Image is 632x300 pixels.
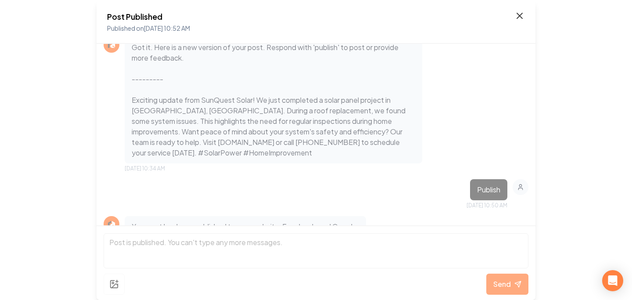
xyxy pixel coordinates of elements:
[132,221,359,232] p: Your post has been published to your website, Facebook, and Google.
[106,219,117,229] img: Rebolt Logo
[467,202,507,209] span: [DATE] 10:50 AM
[107,24,190,32] span: Published on [DATE] 10:52 AM
[132,42,415,158] p: Got it. Here is a new version of your post. Respond with 'publish' to post or provide more feedba...
[107,11,190,23] h2: Post Published
[106,40,117,50] img: Rebolt Logo
[125,165,165,172] span: [DATE] 10:34 AM
[477,184,500,195] p: Publish
[602,270,623,291] div: Open Intercom Messenger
